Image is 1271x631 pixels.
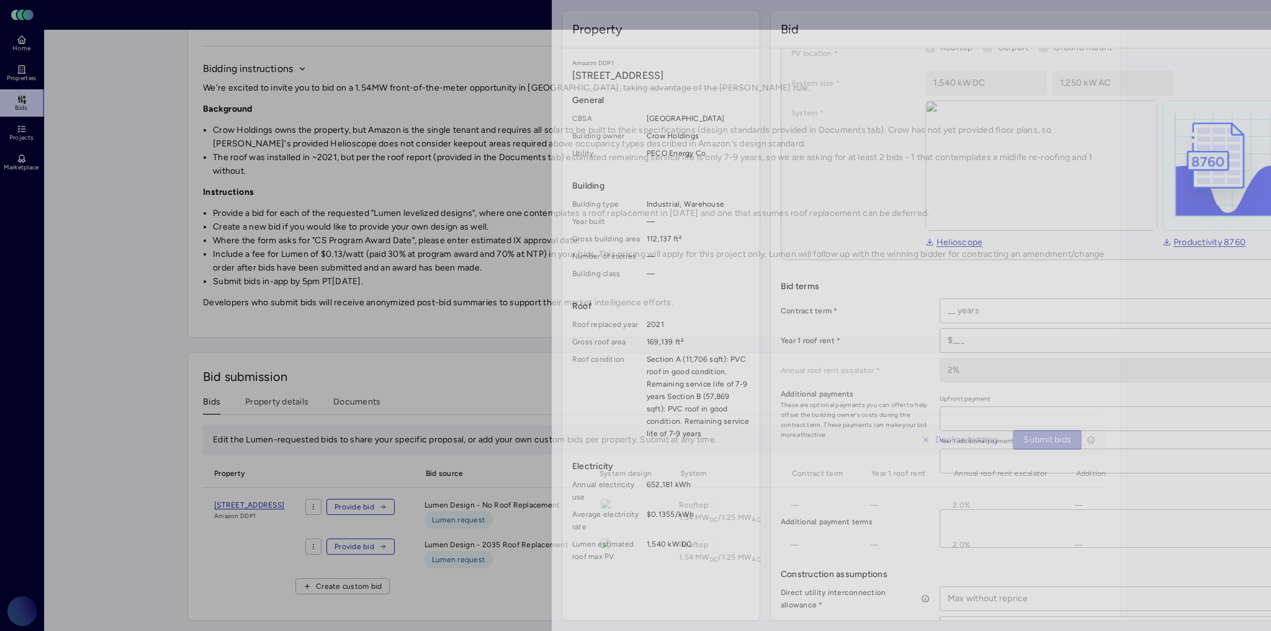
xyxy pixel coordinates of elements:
[791,107,915,119] label: System *
[572,250,642,262] span: Number of stories
[647,353,750,440] span: Section A (11,706 sqft): PVC roof in good condition. Remaining service life of 7-9 years Section ...
[572,68,750,83] span: [STREET_ADDRESS]
[781,305,930,317] label: Contract term *
[1053,71,1173,95] input: 1,000 kW AC
[647,250,750,262] span: —
[781,400,930,440] span: These are optional payments you can offer to help offset the building owner's costs during the co...
[572,508,642,533] span: Average electricity rate
[647,198,750,210] span: Industrial, Warehouse
[925,236,983,249] a: Helioscope
[572,58,750,68] span: Amazon DDP1
[1162,236,1246,249] a: Productivity 8760
[781,516,930,528] label: Additional payment terms
[926,71,1046,95] input: 1,000 kW DC
[572,478,642,503] span: Annual electricity use
[647,147,750,159] span: PECO Energy Co
[572,538,642,563] span: Lumen estimated roof max PV
[572,130,642,142] span: Building owner
[647,233,750,245] span: 112,137 ft²
[647,112,750,125] span: [GEOGRAPHIC_DATA]
[925,101,1157,231] img: view
[647,130,750,142] span: Crow Holdings
[572,20,622,38] span: Property
[572,336,642,348] span: Gross roof area
[572,94,750,107] span: General
[781,364,930,377] label: Annual roof rent escalator *
[647,478,750,503] span: 652,181 kWh
[572,233,642,245] span: Gross building area
[572,215,642,228] span: Year built
[572,300,750,313] span: Roof
[572,318,642,331] span: Roof replaced year
[781,334,930,347] label: Year 1 roof rent *
[572,198,642,210] span: Building type
[572,147,642,159] span: Utility
[572,112,642,125] span: CBSA
[572,179,750,193] span: Building
[781,586,930,611] label: Direct utility interconnection allowance *
[647,538,750,563] span: 1,540 kW DC
[647,215,750,228] span: —
[572,267,642,280] span: Building class
[791,77,915,89] label: System size *
[572,353,642,440] span: Roof condition
[781,388,930,400] label: Additional payments
[647,508,750,533] span: $0.1355/kWh
[572,460,750,473] span: Electricity
[781,20,799,38] span: Bid
[647,336,750,348] span: 169,139 ft²
[647,267,750,280] span: —
[647,318,750,331] span: 2021
[791,47,915,60] label: PV location *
